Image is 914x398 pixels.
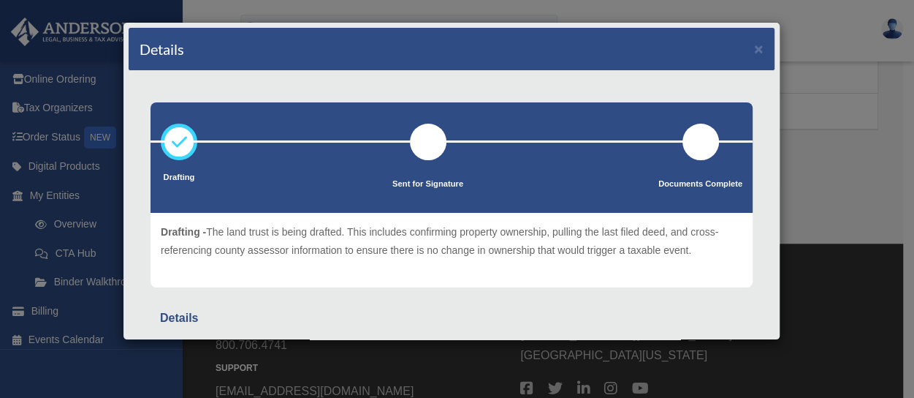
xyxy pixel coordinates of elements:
span: Drafting - [161,226,206,238]
button: × [754,41,763,56]
p: Sent for Signature [392,177,463,192]
p: Documents Complete [658,177,742,192]
h4: Details [140,39,184,59]
div: Details [160,308,743,328]
p: Drafting [161,170,197,185]
p: The land trust is being drafted. This includes confirming property ownership, pulling the last fi... [161,223,742,259]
